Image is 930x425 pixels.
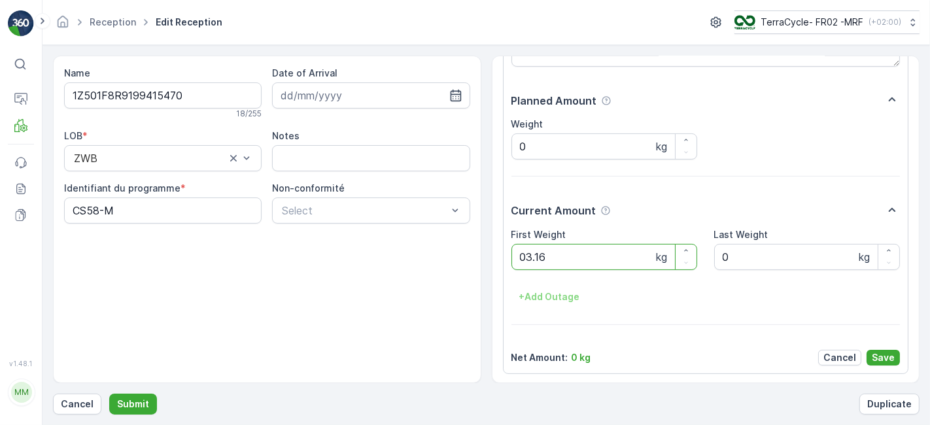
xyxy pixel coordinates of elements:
p: kg [656,139,667,154]
p: 18 / 255 [236,109,262,119]
div: Help Tooltip Icon [600,205,611,216]
span: v 1.48.1 [8,360,34,367]
p: Net Amount : [511,351,568,364]
button: MM [8,370,34,415]
p: Cancel [823,351,856,364]
label: Date of Arrival [272,67,337,78]
p: Submit [117,398,149,411]
label: LOB [64,130,82,141]
p: Cancel [61,398,94,411]
label: Last Weight [714,229,768,240]
label: Non-conformité [272,182,345,194]
p: Planned Amount [511,93,597,109]
button: TerraCycle- FR02 -MRF(+02:00) [734,10,920,34]
label: Name [64,67,90,78]
div: Help Tooltip Icon [601,95,611,106]
label: Weight [511,118,543,129]
label: First Weight [511,229,566,240]
button: Duplicate [859,394,920,415]
input: dd/mm/yyyy [272,82,470,109]
p: kg [859,249,870,265]
p: TerraCycle- FR02 -MRF [761,16,863,29]
button: Cancel [53,394,101,415]
a: Reception [90,16,136,27]
p: Select [282,203,447,218]
label: Identifiant du programme [64,182,181,194]
label: Notes [272,130,300,141]
button: Save [867,350,900,365]
p: Save [872,351,895,364]
span: Edit Reception [153,16,225,29]
button: Cancel [818,350,861,365]
p: ( +02:00 ) [869,17,901,27]
button: Submit [109,394,157,415]
p: Current Amount [511,203,596,218]
p: Duplicate [867,398,912,411]
div: MM [11,382,32,403]
img: logo [8,10,34,37]
p: 0 kg [572,351,591,364]
button: +Add Outage [511,286,588,307]
a: Homepage [56,20,70,31]
p: + Add Outage [519,290,580,303]
img: terracycle.png [734,15,755,29]
p: kg [656,249,667,265]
